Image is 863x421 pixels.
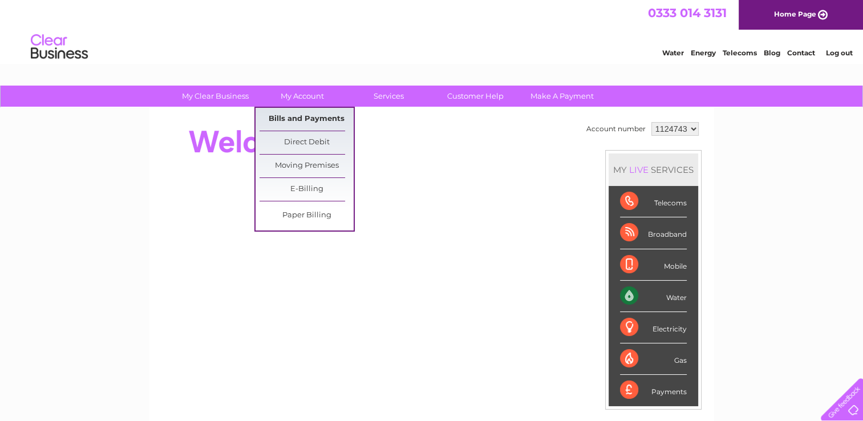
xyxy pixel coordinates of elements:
div: Payments [620,375,687,406]
div: Clear Business is a trading name of Verastar Limited (registered in [GEOGRAPHIC_DATA] No. 3667643... [163,6,702,55]
div: MY SERVICES [609,153,698,186]
a: My Clear Business [168,86,262,107]
a: Log out [825,48,852,57]
a: Bills and Payments [260,108,354,131]
a: Energy [691,48,716,57]
div: Water [620,281,687,312]
div: LIVE [627,164,651,175]
a: Paper Billing [260,204,354,227]
a: Telecoms [723,48,757,57]
a: Blog [764,48,780,57]
div: Broadband [620,217,687,249]
a: Direct Debit [260,131,354,154]
a: Customer Help [428,86,522,107]
a: My Account [255,86,349,107]
div: Electricity [620,312,687,343]
a: Water [662,48,684,57]
td: Account number [584,119,649,139]
a: Moving Premises [260,155,354,177]
a: 0333 014 3131 [648,6,727,20]
a: Make A Payment [515,86,609,107]
a: Contact [787,48,815,57]
div: Telecoms [620,186,687,217]
a: E-Billing [260,178,354,201]
img: logo.png [30,30,88,64]
div: Gas [620,343,687,375]
a: Services [342,86,436,107]
div: Mobile [620,249,687,281]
